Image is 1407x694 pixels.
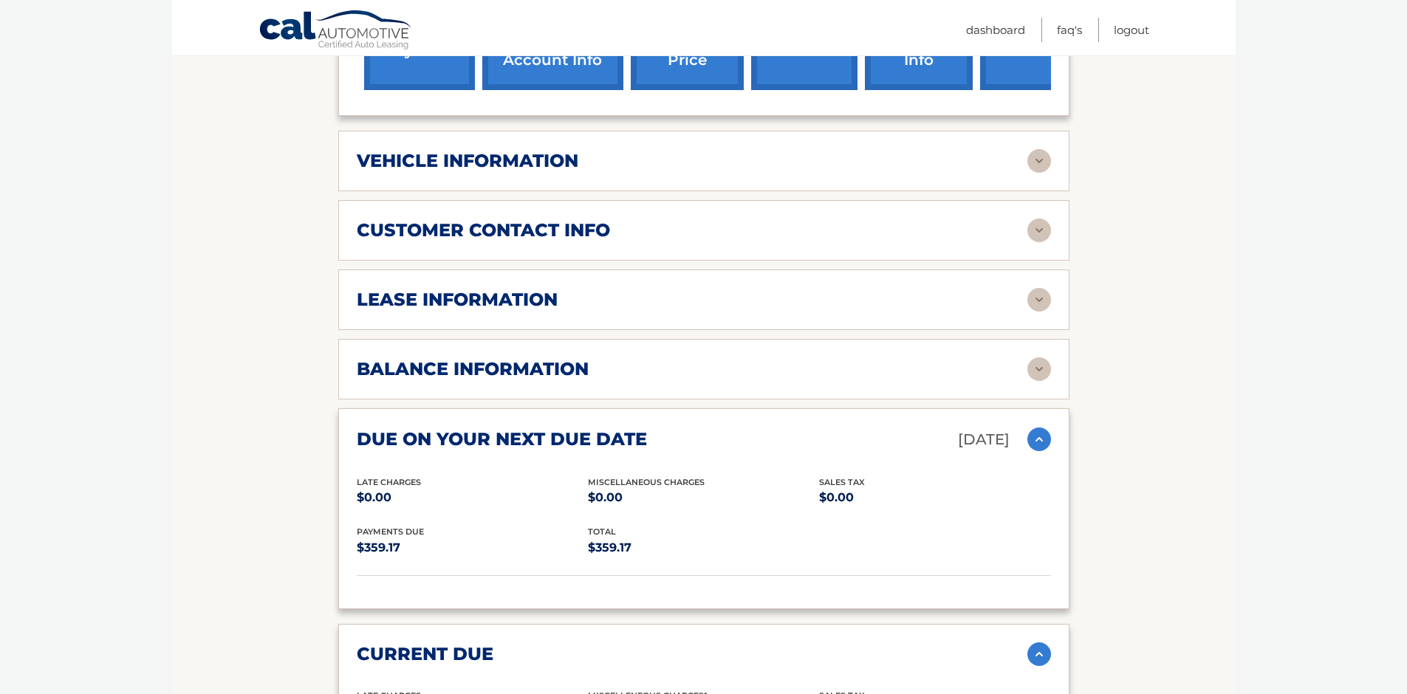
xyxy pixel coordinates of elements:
span: Sales Tax [819,477,865,487]
span: total [588,526,616,537]
p: [DATE] [958,427,1010,453]
a: Logout [1114,18,1149,42]
a: Cal Automotive [259,10,414,52]
h2: due on your next due date [357,428,647,450]
h2: balance information [357,358,589,380]
img: accordion-rest.svg [1027,357,1051,381]
img: accordion-rest.svg [1027,288,1051,312]
a: Dashboard [966,18,1025,42]
p: $0.00 [357,487,588,508]
img: accordion-active.svg [1027,642,1051,666]
h2: vehicle information [357,150,578,172]
p: $359.17 [357,537,588,558]
img: accordion-active.svg [1027,427,1051,451]
span: Payments Due [357,526,424,537]
img: accordion-rest.svg [1027,149,1051,173]
h2: lease information [357,289,558,311]
span: Miscellaneous Charges [588,477,705,487]
img: accordion-rest.svg [1027,219,1051,242]
h2: current due [357,643,493,665]
h2: customer contact info [357,219,610,241]
p: $0.00 [588,487,819,508]
span: Late Charges [357,477,421,487]
a: FAQ's [1057,18,1082,42]
p: $359.17 [588,537,819,558]
p: $0.00 [819,487,1050,508]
